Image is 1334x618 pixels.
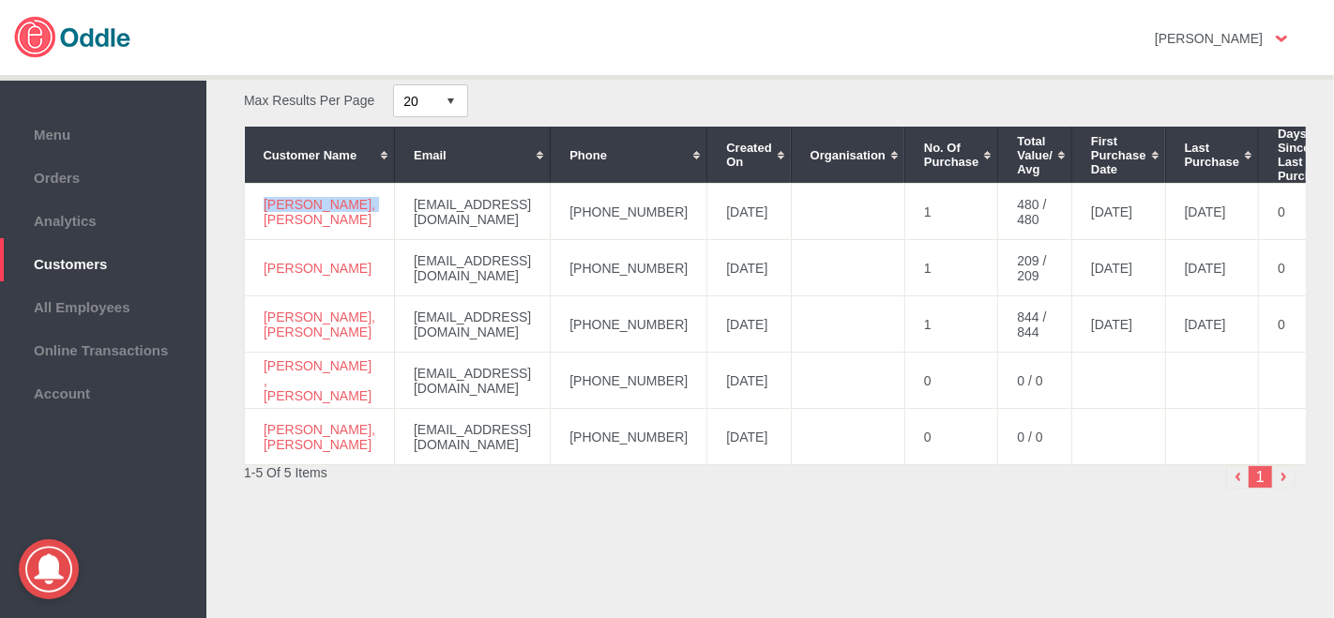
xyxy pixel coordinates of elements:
[395,409,551,465] td: [EMAIL_ADDRESS][DOMAIN_NAME]
[264,309,375,339] a: [PERSON_NAME], [PERSON_NAME]
[1165,184,1259,240] td: [DATE]
[395,127,551,183] th: Email
[998,409,1072,465] td: 0 / 0
[707,127,791,183] th: Created On
[9,381,197,401] span: Account
[244,94,374,109] span: Max Results Per Page
[395,184,551,240] td: [EMAIL_ADDRESS][DOMAIN_NAME]
[551,127,707,183] th: Phone
[904,184,998,240] td: 1
[904,127,998,183] th: No. of Purchase
[551,240,707,296] td: [PHONE_NUMBER]
[9,294,197,315] span: All Employees
[998,296,1072,353] td: 844 / 844
[9,251,197,272] span: Customers
[904,353,998,409] td: 0
[264,197,375,227] a: [PERSON_NAME], [PERSON_NAME]
[9,208,197,229] span: Analytics
[1165,240,1259,296] td: [DATE]
[9,338,197,358] span: Online Transactions
[551,409,707,465] td: [PHONE_NUMBER]
[904,240,998,296] td: 1
[244,465,327,480] span: 1-5 Of 5 Items
[1072,184,1166,240] td: [DATE]
[1226,465,1250,489] img: left-arrow-small.png
[707,409,791,465] td: [DATE]
[264,422,375,452] a: [PERSON_NAME], [PERSON_NAME]
[707,240,791,296] td: [DATE]
[1249,465,1272,489] li: 1
[1272,465,1296,489] img: right-arrow.png
[1072,127,1166,183] th: First Purchase Date
[707,296,791,353] td: [DATE]
[998,184,1072,240] td: 480 / 480
[9,165,197,186] span: Orders
[998,127,1072,183] th: Total Value/ Avg
[791,127,904,183] th: Organisation
[245,127,395,183] th: Customer Name
[707,184,791,240] td: [DATE]
[904,296,998,353] td: 1
[395,353,551,409] td: [EMAIL_ADDRESS][DOMAIN_NAME]
[1165,296,1259,353] td: [DATE]
[551,353,707,409] td: [PHONE_NUMBER]
[998,353,1072,409] td: 0 / 0
[264,261,371,276] a: [PERSON_NAME]
[9,122,197,143] span: Menu
[395,296,551,353] td: [EMAIL_ADDRESS][DOMAIN_NAME]
[395,240,551,296] td: [EMAIL_ADDRESS][DOMAIN_NAME]
[998,240,1072,296] td: 209 / 209
[551,184,707,240] td: [PHONE_NUMBER]
[904,409,998,465] td: 0
[1072,296,1166,353] td: [DATE]
[1155,31,1263,46] strong: [PERSON_NAME]
[707,353,791,409] td: [DATE]
[1072,240,1166,296] td: [DATE]
[1165,127,1259,183] th: Last Purchase
[264,358,371,403] a: [PERSON_NAME] , [PERSON_NAME]
[551,296,707,353] td: [PHONE_NUMBER]
[1276,36,1287,42] img: user-option-arrow.png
